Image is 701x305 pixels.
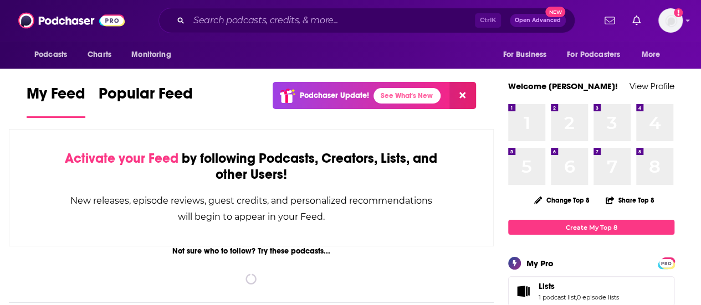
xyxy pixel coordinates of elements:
[539,281,555,291] span: Lists
[658,8,683,33] button: Show profile menu
[34,47,67,63] span: Podcasts
[18,10,125,31] img: Podchaser - Follow, Share and Rate Podcasts
[658,8,683,33] img: User Profile
[515,18,561,23] span: Open Advanced
[88,47,111,63] span: Charts
[658,8,683,33] span: Logged in as khileman
[99,84,193,110] span: Popular Feed
[27,84,85,110] span: My Feed
[99,84,193,118] a: Popular Feed
[373,88,441,104] a: See What's New
[27,84,85,118] a: My Feed
[475,13,501,28] span: Ctrl K
[508,220,674,235] a: Create My Top 8
[674,8,683,17] svg: Add a profile image
[659,259,673,267] a: PRO
[80,44,118,65] a: Charts
[600,11,619,30] a: Show notifications dropdown
[630,81,674,91] a: View Profile
[628,11,645,30] a: Show notifications dropdown
[642,47,661,63] span: More
[503,47,546,63] span: For Business
[567,47,620,63] span: For Podcasters
[560,44,636,65] button: open menu
[512,283,534,299] a: Lists
[124,44,185,65] button: open menu
[65,193,438,225] div: New releases, episode reviews, guest credits, and personalized recommendations will begin to appe...
[65,151,438,183] div: by following Podcasts, Creators, Lists, and other Users!
[510,14,566,27] button: Open AdvancedNew
[634,44,674,65] button: open menu
[158,8,575,33] div: Search podcasts, credits, & more...
[27,44,81,65] button: open menu
[495,44,560,65] button: open menu
[65,150,178,167] span: Activate your Feed
[576,293,577,301] span: ,
[131,47,171,63] span: Monitoring
[508,81,618,91] a: Welcome [PERSON_NAME]!
[605,189,655,211] button: Share Top 8
[659,259,673,267] span: PRO
[526,258,554,268] div: My Pro
[539,293,576,301] a: 1 podcast list
[9,246,494,256] div: Not sure who to follow? Try these podcasts...
[189,12,475,29] input: Search podcasts, credits, & more...
[528,193,596,207] button: Change Top 8
[577,293,619,301] a: 0 episode lists
[539,281,619,291] a: Lists
[545,7,565,17] span: New
[300,91,369,100] p: Podchaser Update!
